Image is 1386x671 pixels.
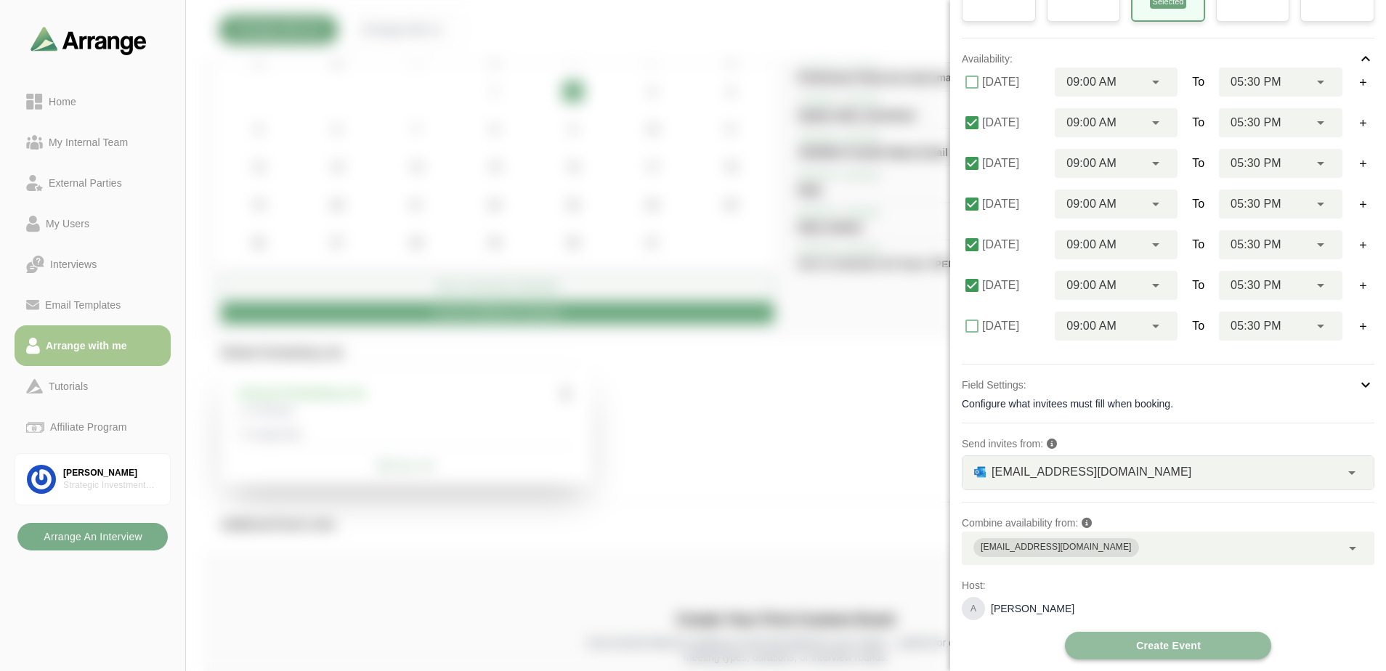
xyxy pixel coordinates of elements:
div: Email Templates [39,296,126,314]
div: A [962,597,985,620]
span: [EMAIL_ADDRESS][DOMAIN_NAME] [992,463,1191,481]
span: 09:00 AM [1066,73,1116,91]
span: Create Event [1135,632,1201,659]
button: Arrange An Interview [17,523,168,550]
label: [DATE] [982,271,1046,300]
label: [DATE] [982,68,1046,97]
a: Affiliate Program [15,407,171,447]
p: Send invites from: [962,435,1374,452]
img: arrangeai-name-small-logo.4d2b8aee.svg [31,26,147,54]
p: [PERSON_NAME] [991,601,1074,616]
p: Field Settings: [962,376,1026,394]
span: 09:00 AM [1066,113,1116,132]
span: 09:00 AM [1066,317,1116,335]
div: External Parties [43,174,128,192]
span: 09:00 AM [1066,235,1116,254]
span: To [1192,317,1204,335]
a: Interviews [15,244,171,285]
div: My Users [40,215,95,232]
a: My Internal Team [15,122,171,163]
label: [DATE] [982,149,1046,178]
span: To [1192,73,1204,91]
a: Arrange with me [15,325,171,366]
span: 05:30 PM [1231,154,1281,173]
span: 09:00 AM [1066,195,1116,213]
p: Availability: [962,50,1013,68]
div: Interviews [44,256,102,273]
span: To [1192,277,1204,294]
div: Affiliate Program [44,418,132,436]
div: Home [43,93,82,110]
label: [DATE] [982,230,1046,259]
button: Create Event [1065,632,1271,659]
label: [DATE] [982,108,1046,137]
span: 05:30 PM [1231,195,1281,213]
span: 05:30 PM [1231,73,1281,91]
div: [EMAIL_ADDRESS][DOMAIN_NAME] [981,540,1132,555]
span: 05:30 PM [1231,235,1281,254]
a: Email Templates [15,285,171,325]
img: GRAPH [974,466,986,478]
label: [DATE] [982,312,1046,341]
p: Combine availability from: [962,514,1374,532]
a: My Users [15,203,171,244]
span: To [1192,195,1204,213]
p: Host: [962,577,1374,594]
div: Arrange with me [40,337,133,354]
a: External Parties [15,163,171,203]
span: 09:00 AM [1066,154,1116,173]
span: 09:00 AM [1066,276,1116,295]
span: 05:30 PM [1231,317,1281,335]
b: Arrange An Interview [43,523,142,550]
div: My Internal Team [43,134,134,151]
span: To [1192,236,1204,253]
a: Home [15,81,171,122]
span: 05:30 PM [1231,276,1281,295]
div: Configure what invitees must fill when booking. [962,396,1374,411]
div: Strategic Investment Group [63,479,158,492]
span: To [1192,155,1204,172]
a: [PERSON_NAME]Strategic Investment Group [15,453,171,505]
span: 05:30 PM [1231,113,1281,132]
div: [PERSON_NAME] [63,467,158,479]
div: Tutorials [43,378,94,395]
span: To [1192,114,1204,131]
a: Tutorials [15,366,171,407]
label: [DATE] [982,190,1046,219]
